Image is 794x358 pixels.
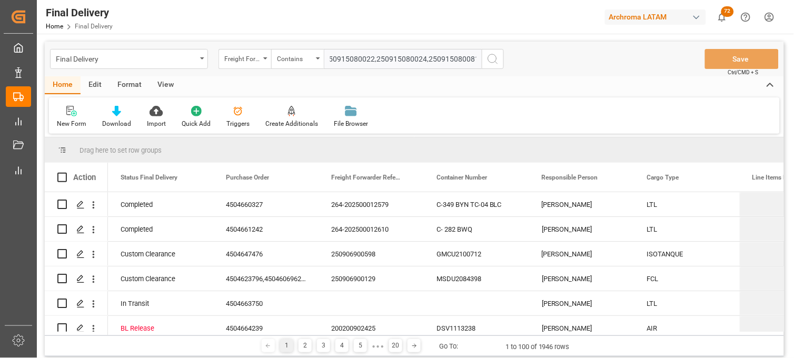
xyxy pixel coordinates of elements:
div: 4504661242 [213,217,319,241]
div: Completed [121,193,201,217]
div: 4504663750 [213,291,319,315]
div: Custom Clearance [121,267,201,291]
div: [PERSON_NAME] [529,291,634,315]
div: [PERSON_NAME] [529,192,634,216]
div: MSDU2084398 [424,266,529,291]
div: Create Additionals [265,119,318,128]
div: 1 to 100 of 1946 rows [505,342,570,352]
span: Container Number [436,174,488,181]
button: Save [705,49,779,69]
div: Final Delivery [56,52,196,65]
div: [PERSON_NAME] [529,217,634,241]
div: Import [147,119,166,128]
div: Press SPACE to select this row. [45,217,108,242]
div: FCL [634,266,740,291]
div: 4504664239 [213,316,319,340]
div: Press SPACE to select this row. [45,291,108,316]
div: GMCU2100712 [424,242,529,266]
div: In Transit [121,292,201,316]
div: File Browser [334,119,368,128]
div: DSV1113238 [424,316,529,340]
button: search button [482,49,504,69]
div: ● ● ● [372,342,384,350]
div: 250906900129 [319,266,424,291]
div: Triggers [226,119,250,128]
div: LTL [634,217,740,241]
button: open menu [271,49,324,69]
div: 264-202500012610 [319,217,424,241]
div: Home [45,76,81,94]
div: LTL [634,192,740,216]
div: Freight Forwarder Reference [224,52,260,64]
div: C- 282 BWQ [424,217,529,241]
span: Purchase Order [226,174,269,181]
div: Press SPACE to select this row. [45,266,108,291]
div: BL Release [121,316,201,341]
button: open menu [50,49,208,69]
span: Ctrl/CMD + S [728,68,759,76]
div: Edit [81,76,110,94]
div: 5 [354,339,367,352]
div: Contains [277,52,313,64]
span: Freight Forwarder Reference [331,174,402,181]
div: 264-202500012579 [319,192,424,216]
div: View [150,76,182,94]
div: Completed [121,217,201,242]
div: Archroma LATAM [605,9,706,25]
div: AIR [634,316,740,340]
div: Format [110,76,150,94]
input: Type to search [324,49,482,69]
div: ISOTANQUE [634,242,740,266]
span: Status Final Delivery [121,174,177,181]
div: 200200902425 [319,316,424,340]
div: Quick Add [182,119,211,128]
div: 2 [299,339,312,352]
div: Go To: [439,341,458,352]
button: Archroma LATAM [605,7,710,27]
div: Press SPACE to select this row. [45,242,108,266]
span: 72 [721,6,734,17]
div: 4504660327 [213,192,319,216]
div: Final Delivery [46,5,113,21]
div: 20 [389,339,402,352]
div: [PERSON_NAME] [529,266,634,291]
div: Download [102,119,131,128]
div: Press SPACE to select this row. [45,316,108,341]
div: [PERSON_NAME] [529,316,634,340]
div: C-349 BYN TC-04 BLC [424,192,529,216]
a: Home [46,23,63,30]
span: Cargo Type [647,174,679,181]
div: 1 [280,339,293,352]
div: [PERSON_NAME] [529,242,634,266]
div: 3 [317,339,330,352]
div: 4504623796,4504606962,4504627097,4504634198,4504629097 [213,266,319,291]
div: LTL [634,291,740,315]
div: Custom Clearance [121,242,201,266]
div: 4504647476 [213,242,319,266]
button: open menu [219,49,271,69]
div: New Form [57,119,86,128]
div: Action [73,173,96,182]
span: Drag here to set row groups [80,146,162,154]
div: Press SPACE to select this row. [45,192,108,217]
div: 4 [335,339,349,352]
button: Help Center [734,5,758,29]
span: Responsible Person [542,174,598,181]
button: show 72 new notifications [710,5,734,29]
div: 250906900598 [319,242,424,266]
